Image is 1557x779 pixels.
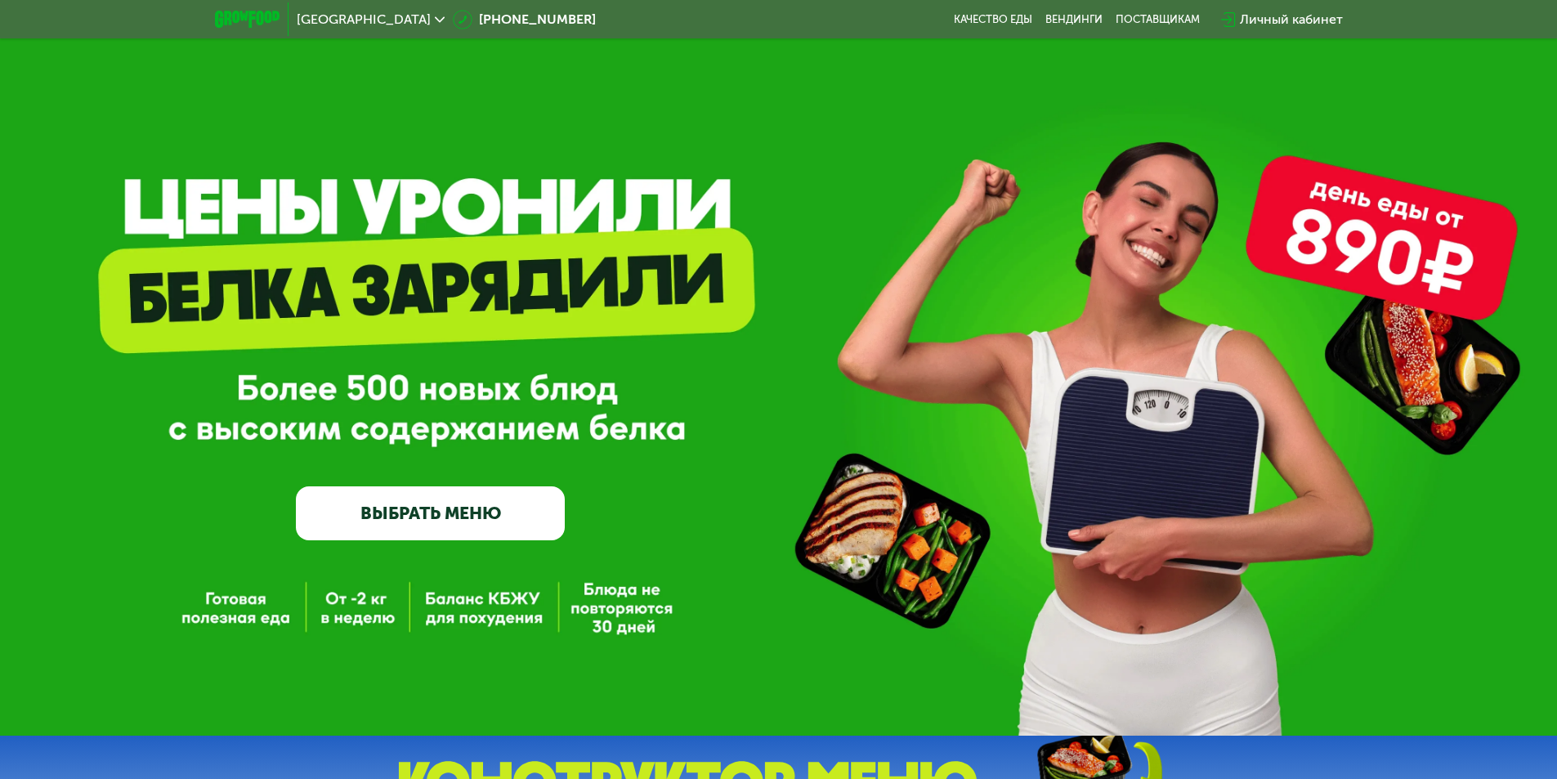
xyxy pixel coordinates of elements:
[297,13,431,26] span: [GEOGRAPHIC_DATA]
[1116,13,1200,26] div: поставщикам
[1240,10,1343,29] div: Личный кабинет
[1045,13,1103,26] a: Вендинги
[954,13,1032,26] a: Качество еды
[453,10,596,29] a: [PHONE_NUMBER]
[296,486,565,540] a: ВЫБРАТЬ МЕНЮ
